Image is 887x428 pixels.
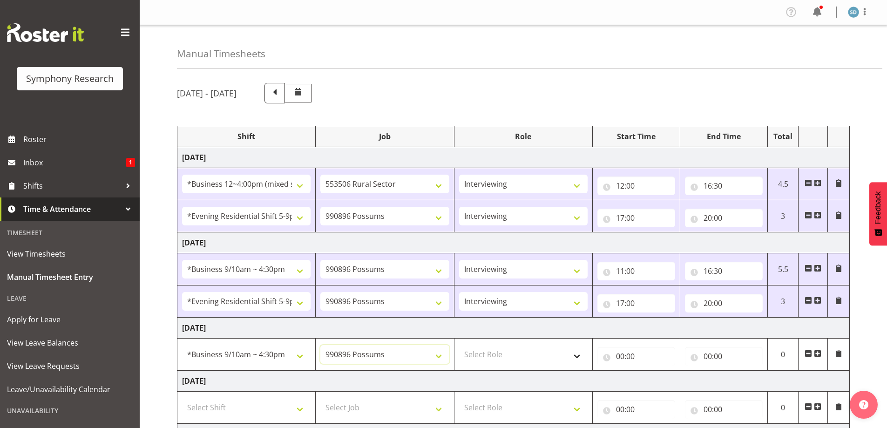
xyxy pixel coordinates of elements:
div: End Time [685,131,763,142]
td: 4.5 [767,168,799,200]
a: View Leave Balances [2,331,137,354]
a: View Leave Requests [2,354,137,378]
td: [DATE] [177,318,850,339]
span: Inbox [23,156,126,170]
div: Total [772,131,794,142]
input: Click to select... [685,262,763,280]
a: Manual Timesheet Entry [2,265,137,289]
a: Apply for Leave [2,308,137,331]
h5: [DATE] - [DATE] [177,88,237,98]
input: Click to select... [685,347,763,366]
input: Click to select... [685,294,763,313]
a: Leave/Unavailability Calendar [2,378,137,401]
div: Job [320,131,449,142]
span: Manual Timesheet Entry [7,270,133,284]
div: Leave [2,289,137,308]
td: 5.5 [767,253,799,285]
img: help-xxl-2.png [859,400,868,409]
div: Unavailability [2,401,137,420]
div: Symphony Research [26,72,114,86]
td: 0 [767,392,799,424]
input: Click to select... [685,209,763,227]
input: Click to select... [597,262,675,280]
div: Start Time [597,131,675,142]
input: Click to select... [597,209,675,227]
h4: Manual Timesheets [177,48,265,59]
td: [DATE] [177,147,850,168]
input: Click to select... [597,347,675,366]
span: Time & Attendance [23,202,121,216]
div: Timesheet [2,223,137,242]
img: Rosterit website logo [7,23,84,42]
input: Click to select... [685,400,763,419]
div: Role [459,131,588,142]
button: Feedback - Show survey [869,182,887,245]
td: 3 [767,285,799,318]
td: 0 [767,339,799,371]
input: Click to select... [685,177,763,195]
span: Shifts [23,179,121,193]
a: View Timesheets [2,242,137,265]
td: 3 [767,200,799,232]
input: Click to select... [597,177,675,195]
input: Click to select... [597,294,675,313]
span: Feedback [874,191,882,224]
img: shareen-davis1939.jpg [848,7,859,18]
span: View Leave Requests [7,359,133,373]
td: [DATE] [177,371,850,392]
td: [DATE] [177,232,850,253]
span: View Timesheets [7,247,133,261]
span: View Leave Balances [7,336,133,350]
input: Click to select... [597,400,675,419]
span: Apply for Leave [7,313,133,326]
div: Shift [182,131,311,142]
span: Leave/Unavailability Calendar [7,382,133,396]
span: Roster [23,132,135,146]
span: 1 [126,158,135,167]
